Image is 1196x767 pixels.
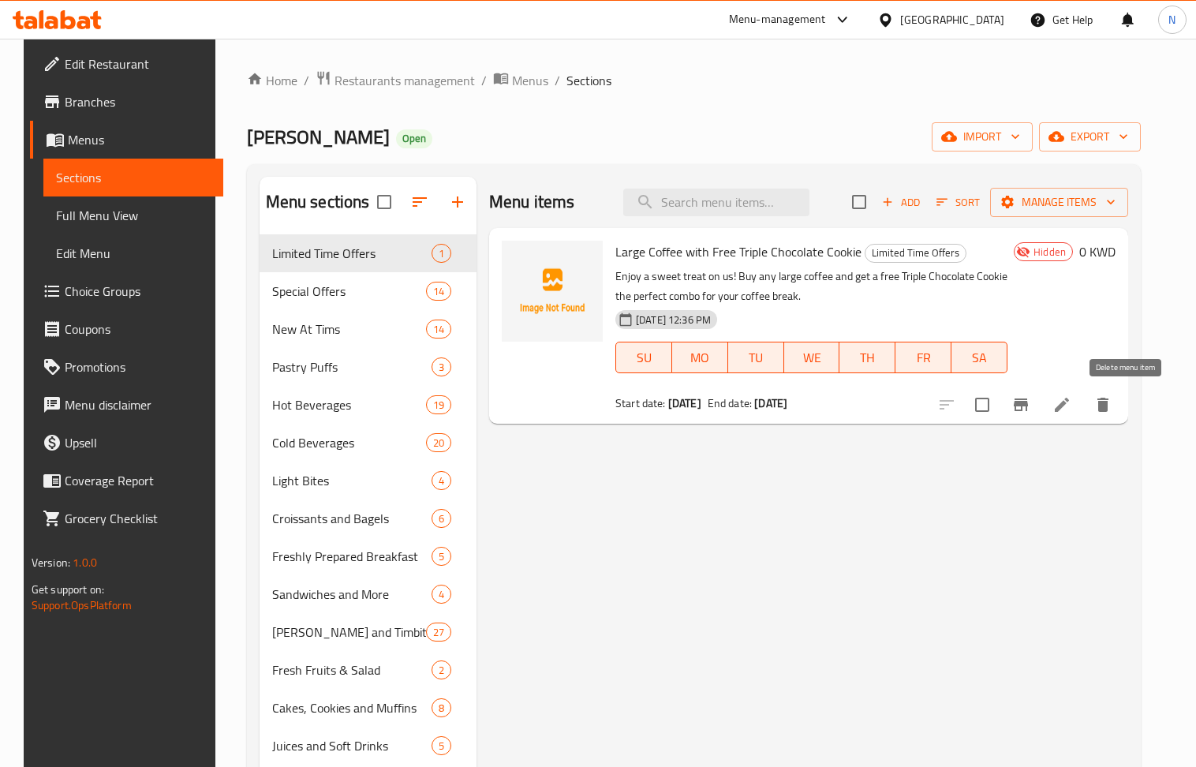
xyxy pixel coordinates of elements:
div: Limited Time Offers1 [260,234,477,272]
button: delete [1084,386,1122,424]
span: Add item [876,190,926,215]
img: Large Coffee with Free Triple Chocolate Cookie [502,241,603,342]
div: items [432,660,451,679]
span: 1 [432,246,450,261]
span: Add [880,193,922,211]
span: 5 [432,549,450,564]
h2: Menu items [489,190,575,214]
a: Menus [493,70,548,91]
span: 8 [432,701,450,716]
span: Open [396,132,432,145]
a: Grocery Checklist [30,499,223,537]
a: Menu disclaimer [30,386,223,424]
span: import [944,127,1020,147]
span: Sort items [926,190,990,215]
span: Cakes, Cookies and Muffins [272,698,432,717]
span: Sandwiches and More [272,585,432,604]
div: Pastry Puffs [272,357,432,376]
div: Cakes, Cookies and Muffins8 [260,689,477,727]
button: Manage items [990,188,1128,217]
span: Limited Time Offers [865,244,966,262]
span: End date: [708,393,752,413]
button: SA [951,342,1007,373]
b: [DATE] [754,393,787,413]
span: Coverage Report [65,471,211,490]
button: SU [615,342,672,373]
div: items [432,698,451,717]
span: 5 [432,739,450,754]
a: Promotions [30,348,223,386]
span: SA [958,346,1001,369]
span: Sections [56,168,211,187]
span: 20 [427,436,450,451]
a: Coverage Report [30,462,223,499]
div: Limited Time Offers [272,244,432,263]
span: Manage items [1003,193,1116,212]
span: 27 [427,625,450,640]
span: TH [846,346,889,369]
div: [PERSON_NAME] and Timbits27 [260,613,477,651]
div: Menu-management [729,10,826,29]
span: Grocery Checklist [65,509,211,528]
div: Freshly Prepared Breakfast [272,547,432,566]
a: Sections [43,159,223,196]
span: Hidden [1027,245,1072,260]
span: 1.0.0 [73,552,97,573]
span: Branches [65,92,211,111]
span: Select to update [966,388,999,421]
div: Cold Beverages [272,433,426,452]
span: Croissants and Bagels [272,509,432,528]
div: [GEOGRAPHIC_DATA] [900,11,1004,28]
button: WE [784,342,840,373]
input: search [623,189,809,216]
a: Choice Groups [30,272,223,310]
div: Limited Time Offers [865,244,966,263]
span: 4 [432,473,450,488]
a: Edit Menu [43,234,223,272]
li: / [555,71,560,90]
a: Edit menu item [1052,395,1071,414]
span: Special Offers [272,282,426,301]
span: 3 [432,360,450,375]
span: Upsell [65,433,211,452]
div: items [432,547,451,566]
div: Special Offers14 [260,272,477,310]
h6: 0 KWD [1079,241,1116,263]
button: MO [672,342,728,373]
span: Fresh Fruits & Salad [272,660,432,679]
span: 19 [427,398,450,413]
span: Light Bites [272,471,432,490]
div: items [432,585,451,604]
div: Cold Beverages20 [260,424,477,462]
li: / [304,71,309,90]
a: Coupons [30,310,223,348]
a: Support.OpsPlatform [32,595,132,615]
button: FR [895,342,951,373]
button: Branch-specific-item [1002,386,1040,424]
span: 4 [432,587,450,602]
span: Hot Beverages [272,395,426,414]
div: New At Tims [272,320,426,339]
div: Sandwiches and More4 [260,575,477,613]
span: Choice Groups [65,282,211,301]
span: WE [790,346,834,369]
div: items [432,244,451,263]
a: Edit Restaurant [30,45,223,83]
span: Menus [68,130,211,149]
div: Open [396,129,432,148]
span: TU [734,346,778,369]
div: items [426,282,451,301]
div: Juices and Soft Drinks5 [260,727,477,765]
div: Fresh Fruits & Salad2 [260,651,477,689]
button: TU [728,342,784,373]
span: 14 [427,284,450,299]
span: Start date: [615,393,666,413]
div: items [432,357,451,376]
span: Juices and Soft Drinks [272,736,432,755]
